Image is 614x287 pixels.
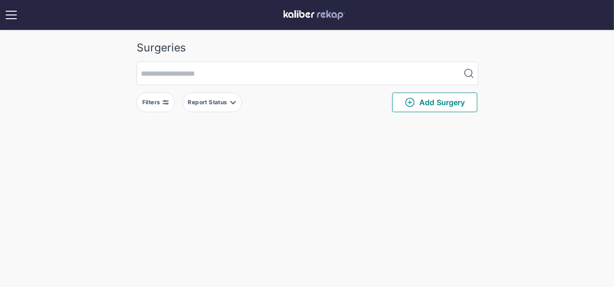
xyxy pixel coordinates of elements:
div: Filters [142,99,162,106]
img: filter-caret-down-grey.b3560631.svg [229,99,237,106]
button: Report Status [183,93,242,112]
img: kaliber labs logo [284,10,345,20]
button: Filters [137,93,175,112]
span: Add Surgery [404,97,465,108]
div: Surgeries [137,41,477,54]
div: Report Status [188,99,229,106]
img: open menu icon [4,7,19,22]
img: MagnifyingGlass.1dc66aab.svg [463,68,475,79]
img: faders-horizontal-grey.d550dbda.svg [162,99,169,106]
button: Add Surgery [392,93,477,112]
img: PlusCircleGreen.5fd88d77.svg [404,97,416,108]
